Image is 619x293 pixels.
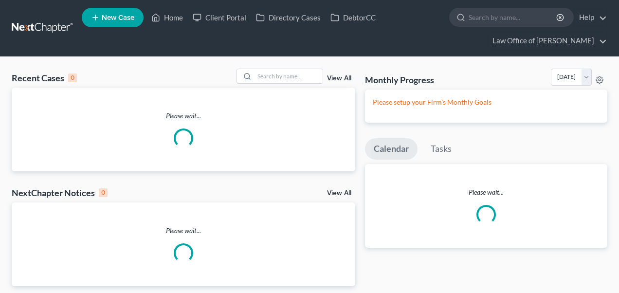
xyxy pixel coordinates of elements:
a: Client Portal [188,9,251,26]
a: Help [574,9,607,26]
a: DebtorCC [326,9,381,26]
p: Please wait... [12,226,355,236]
div: NextChapter Notices [12,187,108,199]
span: New Case [102,14,134,21]
div: 0 [68,73,77,82]
input: Search by name... [469,8,558,26]
a: Tasks [422,138,460,160]
p: Please wait... [12,111,355,121]
a: View All [327,75,351,82]
h3: Monthly Progress [365,74,434,86]
a: Calendar [365,138,418,160]
a: Law Office of [PERSON_NAME] [488,32,607,50]
a: Directory Cases [251,9,326,26]
p: Please wait... [365,187,607,197]
p: Please setup your Firm's Monthly Goals [373,97,600,107]
a: Home [146,9,188,26]
div: Recent Cases [12,72,77,84]
a: View All [327,190,351,197]
input: Search by name... [255,69,323,83]
div: 0 [99,188,108,197]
